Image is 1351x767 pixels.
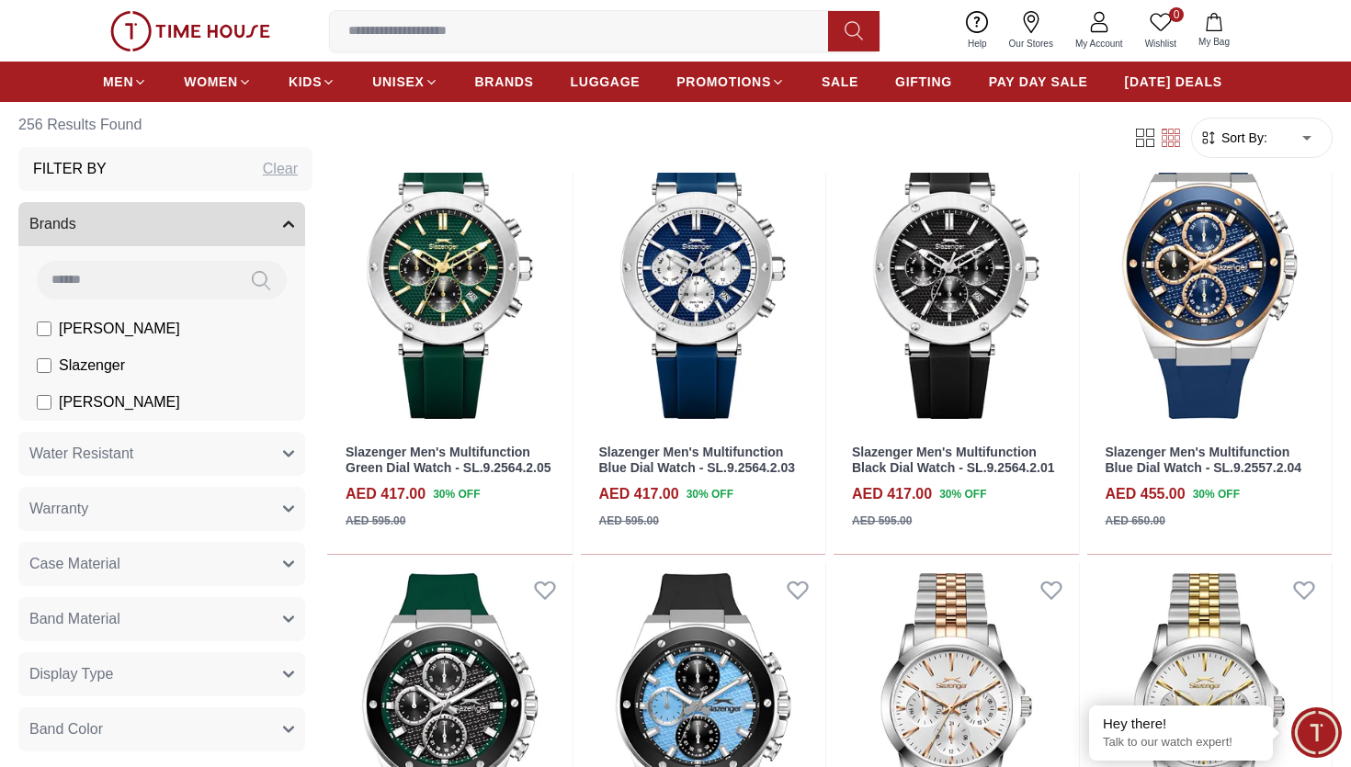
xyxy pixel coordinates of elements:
div: Clear [263,158,298,180]
span: LUGGAGE [571,73,641,91]
a: [DATE] DEALS [1125,65,1222,98]
a: PROMOTIONS [676,65,785,98]
a: PAY DAY SALE [989,65,1088,98]
a: Slazenger Men's Multifunction Blue Dial Watch - SL.9.2557.2.04 [1106,445,1301,475]
a: GIFTING [895,65,952,98]
span: 30 % OFF [939,486,986,502]
span: MEN [103,73,133,91]
span: SALE [822,73,858,91]
button: Sort By: [1199,129,1267,147]
button: Display Type [18,652,305,696]
h3: Filter By [33,158,107,180]
a: MEN [103,65,147,98]
span: Wishlist [1138,37,1184,51]
a: Slazenger Men's Multifunction Blue Dial Watch - SL.9.2564.2.03 [599,445,795,475]
a: Slazenger Men's Multifunction Green Dial Watch - SL.9.2564.2.05 [346,445,551,475]
span: WOMEN [184,73,238,91]
span: Band Color [29,718,103,740]
button: Band Material [18,597,305,641]
span: My Account [1068,37,1130,51]
span: UNISEX [372,73,424,91]
button: Warranty [18,487,305,531]
button: Brands [18,202,305,246]
span: Display Type [29,663,113,685]
img: Slazenger Men's Multifunction Black Dial Watch - SL.9.2564.2.01 [834,121,1079,430]
span: [PERSON_NAME] [59,391,180,413]
span: KIDS [289,73,322,91]
span: PAY DAY SALE [989,73,1088,91]
button: Band Color [18,707,305,751]
input: [PERSON_NAME] [37,395,51,410]
a: Help [957,7,998,54]
span: PROMOTIONS [676,73,771,91]
input: Slazenger [37,358,51,373]
span: [DATE] DEALS [1125,73,1222,91]
span: Our Stores [1002,37,1061,51]
div: AED 595.00 [852,513,912,529]
div: Chat Widget [1291,707,1342,758]
span: 0 [1169,7,1184,22]
img: Slazenger Men's Multifunction Green Dial Watch - SL.9.2564.2.05 [327,121,573,430]
span: Slazenger [59,355,125,377]
span: [PERSON_NAME] [59,318,180,340]
span: BRANDS [475,73,534,91]
span: 30 % OFF [1193,486,1240,502]
h6: 256 Results Found [18,103,312,147]
span: Warranty [29,498,88,520]
a: 0Wishlist [1134,7,1187,54]
a: UNISEX [372,65,437,98]
a: LUGGAGE [571,65,641,98]
img: Slazenger Men's Multifunction Blue Dial Watch - SL.9.2564.2.03 [581,121,826,430]
p: Talk to our watch expert! [1103,735,1259,750]
div: AED 595.00 [346,513,405,529]
img: Slazenger Men's Multifunction Blue Dial Watch - SL.9.2557.2.04 [1087,121,1333,430]
a: WOMEN [184,65,252,98]
span: Help [960,37,994,51]
span: Water Resistant [29,443,133,465]
a: BRANDS [475,65,534,98]
button: Case Material [18,542,305,586]
h4: AED 417.00 [599,483,679,505]
span: Band Material [29,608,120,630]
input: [PERSON_NAME] [37,321,51,336]
span: Case Material [29,553,120,575]
button: Water Resistant [18,432,305,476]
span: 30 % OFF [433,486,480,502]
div: AED 650.00 [1106,513,1165,529]
div: AED 595.00 [599,513,659,529]
h4: AED 417.00 [346,483,426,505]
h4: AED 455.00 [1106,483,1186,505]
div: Hey there! [1103,715,1259,733]
a: KIDS [289,65,335,98]
a: SALE [822,65,858,98]
h4: AED 417.00 [852,483,932,505]
span: My Bag [1191,35,1237,49]
span: Sort By: [1218,129,1267,147]
span: 30 % OFF [687,486,733,502]
span: Brands [29,213,76,235]
button: My Bag [1187,9,1241,52]
a: Our Stores [998,7,1064,54]
a: Slazenger Men's Multifunction Black Dial Watch - SL.9.2564.2.01 [852,445,1054,475]
img: ... [110,11,270,51]
span: GIFTING [895,73,952,91]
